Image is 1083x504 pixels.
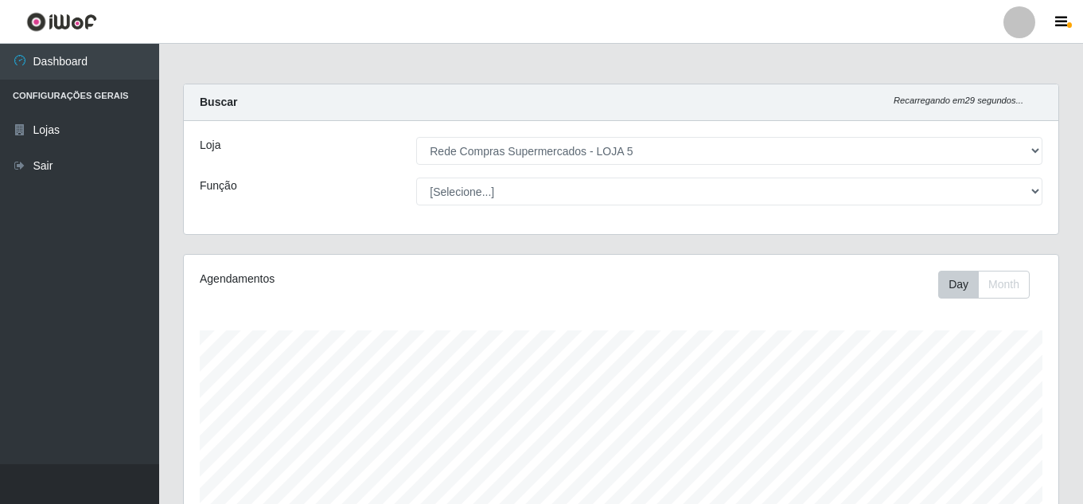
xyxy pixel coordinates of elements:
[978,271,1030,299] button: Month
[938,271,979,299] button: Day
[200,271,537,287] div: Agendamentos
[938,271,1030,299] div: First group
[200,178,237,194] label: Função
[200,96,237,108] strong: Buscar
[200,137,220,154] label: Loja
[938,271,1042,299] div: Toolbar with button groups
[894,96,1023,105] i: Recarregando em 29 segundos...
[26,12,97,32] img: CoreUI Logo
